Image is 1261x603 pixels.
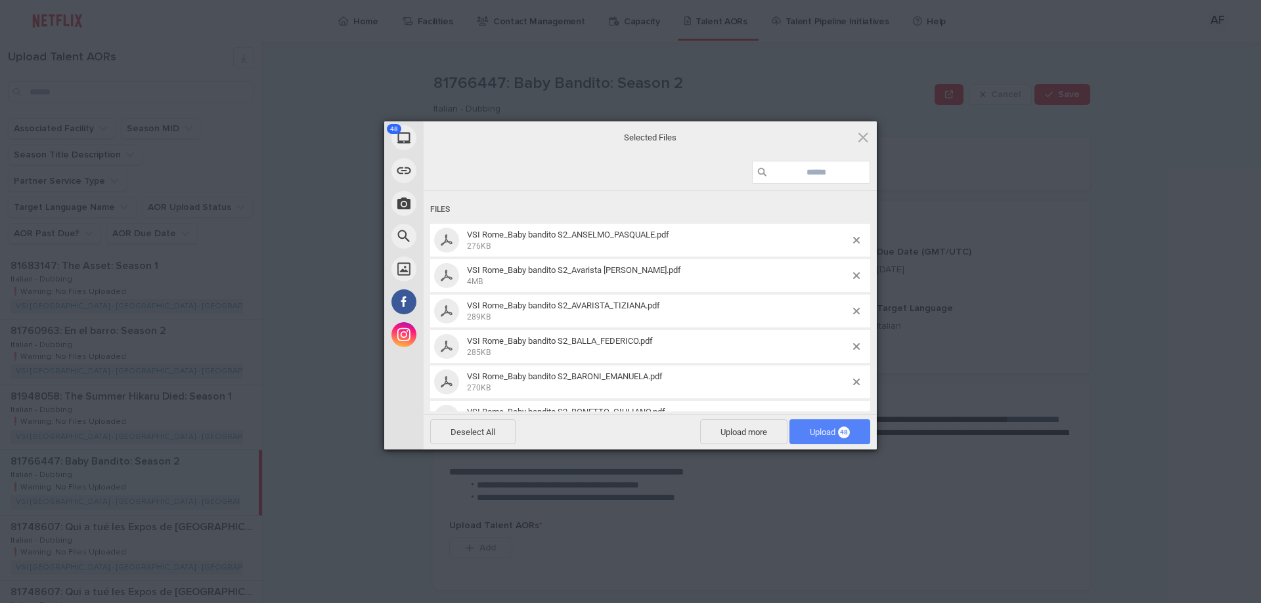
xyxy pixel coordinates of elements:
[387,124,401,134] span: 48
[810,427,850,437] span: Upload
[384,121,542,154] div: My Device
[384,154,542,187] div: Link (URL)
[467,383,491,392] span: 270KB
[467,230,669,239] span: VSI Rome_Baby bandito S2_ANSELMO_PASQUALE.pdf
[467,312,491,322] span: 289KB
[384,318,542,351] div: Instagram
[463,371,853,393] span: VSI Rome_Baby bandito S2_BARONI_EMANUELA.pdf
[467,265,681,275] span: VSI Rome_Baby bandito S2_Avarista [PERSON_NAME].pdf
[467,348,491,357] span: 285KB
[463,336,853,358] span: VSI Rome_Baby bandito S2_BALLA_FEDERICO.pdf
[467,241,491,251] span: 276KB
[789,419,870,444] span: Upload
[467,301,660,310] span: VSI Rome_Baby bandito S2_AVARISTA_TIZIANA.pdf
[856,130,870,144] span: Click here or hit ESC to close picker
[519,131,782,143] span: Selected Files
[463,407,853,428] span: VSI Rome_Baby bandito S2_BONETTO_GIULIANO.pdf
[384,253,542,285] div: Unsplash
[430,419,516,444] span: Deselect All
[384,285,542,318] div: Facebook
[700,419,787,444] span: Upload more
[384,187,542,220] div: Take Photo
[430,198,870,222] div: Files
[463,265,853,287] span: VSI Rome_Baby bandito S2_Avarista Tiziana.pdf
[384,220,542,253] div: Web Search
[467,407,665,417] span: VSI Rome_Baby bandito S2_BONETTO_GIULIANO.pdf
[467,371,663,381] span: VSI Rome_Baby bandito S2_BARONI_EMANUELA.pdf
[463,301,853,322] span: VSI Rome_Baby bandito S2_AVARISTA_TIZIANA.pdf
[467,336,653,346] span: VSI Rome_Baby bandito S2_BALLA_FEDERICO.pdf
[467,277,483,286] span: 4MB
[838,426,850,438] span: 48
[463,230,853,251] span: VSI Rome_Baby bandito S2_ANSELMO_PASQUALE.pdf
